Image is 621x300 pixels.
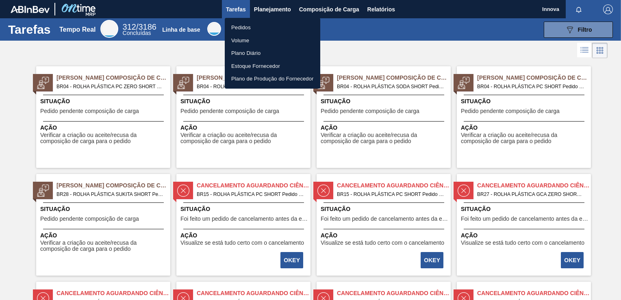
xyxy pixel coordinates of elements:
[225,72,320,85] a: Plano de Produção do Fornecedor
[225,34,320,47] a: Volume
[225,47,320,60] a: Plano Diário
[225,21,320,34] a: Pedidos
[225,60,320,73] a: Estoque Fornecedor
